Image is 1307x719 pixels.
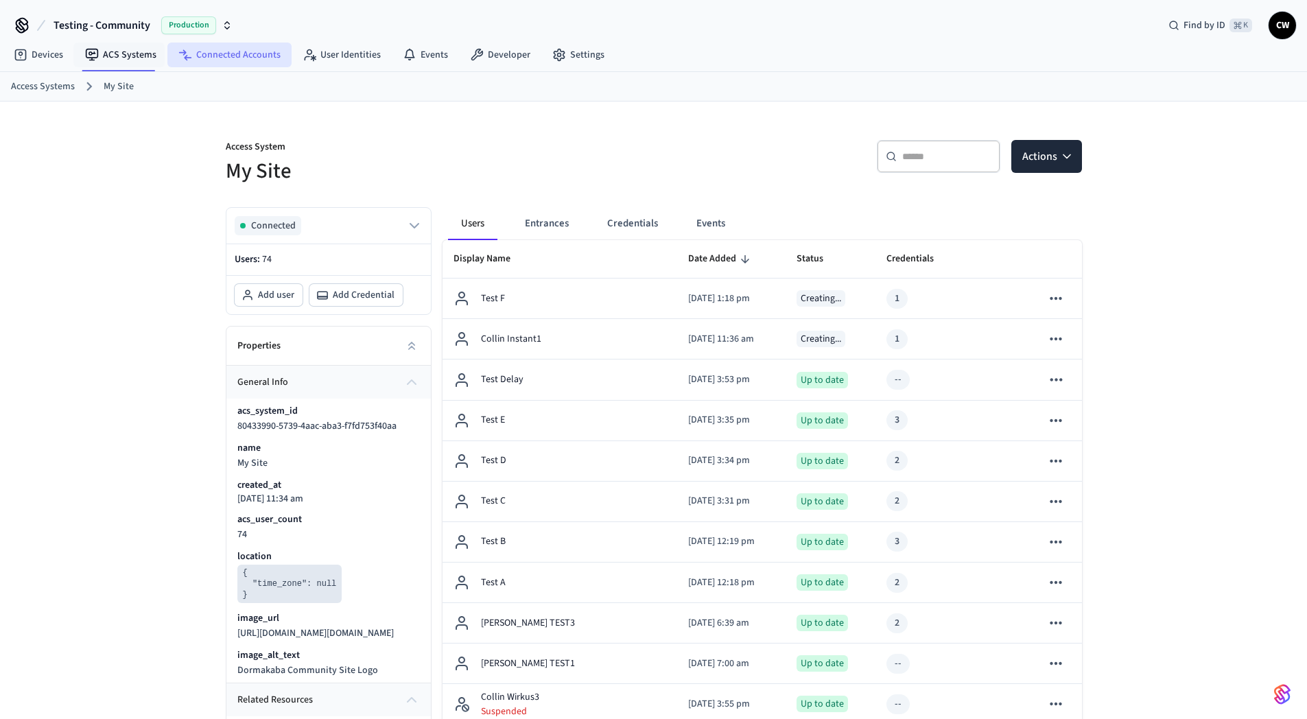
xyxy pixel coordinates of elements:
[797,372,848,388] div: Up to date
[292,43,392,67] a: User Identities
[481,453,506,468] p: Test D
[237,626,394,640] span: [URL][DOMAIN_NAME][DOMAIN_NAME]
[895,332,899,346] div: 1
[237,648,300,662] p: image_alt_text
[74,43,167,67] a: ACS Systems
[1269,12,1296,39] button: CW
[895,697,902,711] div: --
[226,366,431,399] button: general info
[481,413,505,427] p: Test E
[448,207,497,240] button: Users
[481,657,575,671] p: [PERSON_NAME] TEST1
[258,288,294,302] span: Add user
[596,207,669,240] button: Credentials
[226,683,431,716] button: related resources
[11,80,75,94] a: Access Systems
[237,456,268,470] span: My Site
[1011,140,1082,173] button: Actions
[262,252,272,266] span: 74
[797,248,841,270] span: Status
[237,565,342,603] pre: { "time_zone": null }
[235,252,423,267] p: Users:
[797,331,845,347] div: Creating...
[688,292,775,306] p: [DATE] 1:18 pm
[237,375,288,390] span: general info
[237,528,247,541] span: 74
[797,574,848,591] div: Up to date
[459,43,541,67] a: Developer
[481,576,506,590] p: Test A
[237,550,272,563] p: location
[1157,13,1263,38] div: Find by ID⌘ K
[895,534,899,549] div: 3
[161,16,216,34] span: Production
[797,412,848,429] div: Up to date
[895,373,902,387] div: --
[886,248,952,270] span: Credentials
[481,705,539,718] p: Suspended
[481,616,575,630] p: [PERSON_NAME] TEST3
[797,696,848,712] div: Up to date
[481,292,505,306] p: Test F
[895,453,899,468] div: 2
[309,284,403,306] button: Add Credential
[895,292,899,306] div: 1
[226,157,646,185] h5: My Site
[392,43,459,67] a: Events
[333,288,395,302] span: Add Credential
[226,140,646,157] p: Access System
[1270,13,1295,38] span: CW
[235,216,423,235] button: Connected
[226,399,431,683] div: general info
[797,493,848,510] div: Up to date
[895,494,899,508] div: 2
[1229,19,1252,32] span: ⌘ K
[797,655,848,672] div: Up to date
[688,697,775,711] p: [DATE] 3:55 pm
[235,284,303,306] button: Add user
[237,339,281,353] h2: Properties
[454,248,528,270] span: Display Name
[688,534,775,549] p: [DATE] 12:19 pm
[797,453,848,469] div: Up to date
[1274,683,1291,705] img: SeamLogoGradient.69752ec5.svg
[481,534,506,549] p: Test B
[688,248,754,270] span: Date Added
[688,332,775,346] p: [DATE] 11:36 am
[237,693,313,707] span: related resources
[481,494,506,508] p: Test C
[895,657,902,671] div: --
[237,493,303,504] p: [DATE] 11:34 am
[167,43,292,67] a: Connected Accounts
[251,219,296,233] span: Connected
[54,17,150,34] span: Testing - Community
[895,413,899,427] div: 3
[688,413,775,427] p: [DATE] 3:35 pm
[688,657,775,671] p: [DATE] 7:00 am
[688,373,775,387] p: [DATE] 3:53 pm
[688,616,775,630] p: [DATE] 6:39 am
[481,332,541,346] p: Collin Instant1
[237,419,397,433] span: 80433990-5739-4aac-aba3-f7fd753f40aa
[797,290,845,307] div: Creating...
[104,80,134,94] a: My Site
[481,690,539,705] p: Collin Wirkus3
[895,576,899,590] div: 2
[237,441,261,455] p: name
[797,615,848,631] div: Up to date
[797,534,848,550] div: Up to date
[895,616,899,630] div: 2
[688,494,775,508] p: [DATE] 3:31 pm
[237,611,279,625] p: image_url
[688,576,775,590] p: [DATE] 12:18 pm
[237,512,302,526] p: acs_user_count
[1184,19,1225,32] span: Find by ID
[3,43,74,67] a: Devices
[685,207,736,240] button: Events
[688,453,775,468] p: [DATE] 3:34 pm
[514,207,580,240] button: Entrances
[541,43,615,67] a: Settings
[237,478,281,492] p: created_at
[237,663,378,677] span: Dormakaba Community Site Logo
[237,404,298,418] p: acs_system_id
